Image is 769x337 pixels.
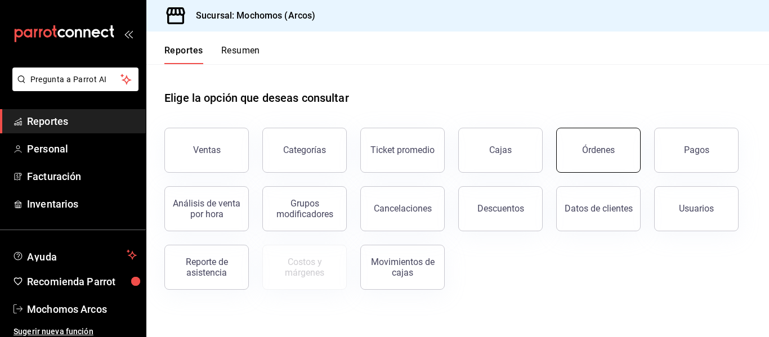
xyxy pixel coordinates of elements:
div: Cancelaciones [374,203,432,214]
div: Cajas [489,143,512,157]
button: Ticket promedio [360,128,445,173]
div: Reporte de asistencia [172,257,242,278]
button: Cancelaciones [360,186,445,231]
span: Facturación [27,169,137,184]
div: navigation tabs [164,45,260,64]
div: Costos y márgenes [270,257,339,278]
div: Movimientos de cajas [368,257,437,278]
button: Pregunta a Parrot AI [12,68,138,91]
button: Análisis de venta por hora [164,186,249,231]
span: Recomienda Parrot [27,274,137,289]
button: Datos de clientes [556,186,641,231]
button: Grupos modificadores [262,186,347,231]
div: Grupos modificadores [270,198,339,219]
a: Pregunta a Parrot AI [8,82,138,93]
button: Descuentos [458,186,543,231]
div: Pagos [684,145,709,155]
div: Usuarios [679,203,714,214]
button: Movimientos de cajas [360,245,445,290]
div: Descuentos [477,203,524,214]
span: Mochomos Arcos [27,302,137,317]
span: Inventarios [27,196,137,212]
button: Reportes [164,45,203,64]
div: Categorías [283,145,326,155]
div: Análisis de venta por hora [172,198,242,219]
button: open_drawer_menu [124,29,133,38]
span: Personal [27,141,137,156]
div: Órdenes [582,145,615,155]
span: Pregunta a Parrot AI [30,74,121,86]
h1: Elige la opción que deseas consultar [164,89,349,106]
button: Pagos [654,128,739,173]
button: Reporte de asistencia [164,245,249,290]
a: Cajas [458,128,543,173]
button: Ventas [164,128,249,173]
button: Usuarios [654,186,739,231]
div: Datos de clientes [565,203,633,214]
button: Categorías [262,128,347,173]
button: Contrata inventarios para ver este reporte [262,245,347,290]
button: Resumen [221,45,260,64]
h3: Sucursal: Mochomos (Arcos) [187,9,315,23]
div: Ventas [193,145,221,155]
span: Ayuda [27,248,122,262]
div: Ticket promedio [370,145,435,155]
button: Órdenes [556,128,641,173]
span: Reportes [27,114,137,129]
